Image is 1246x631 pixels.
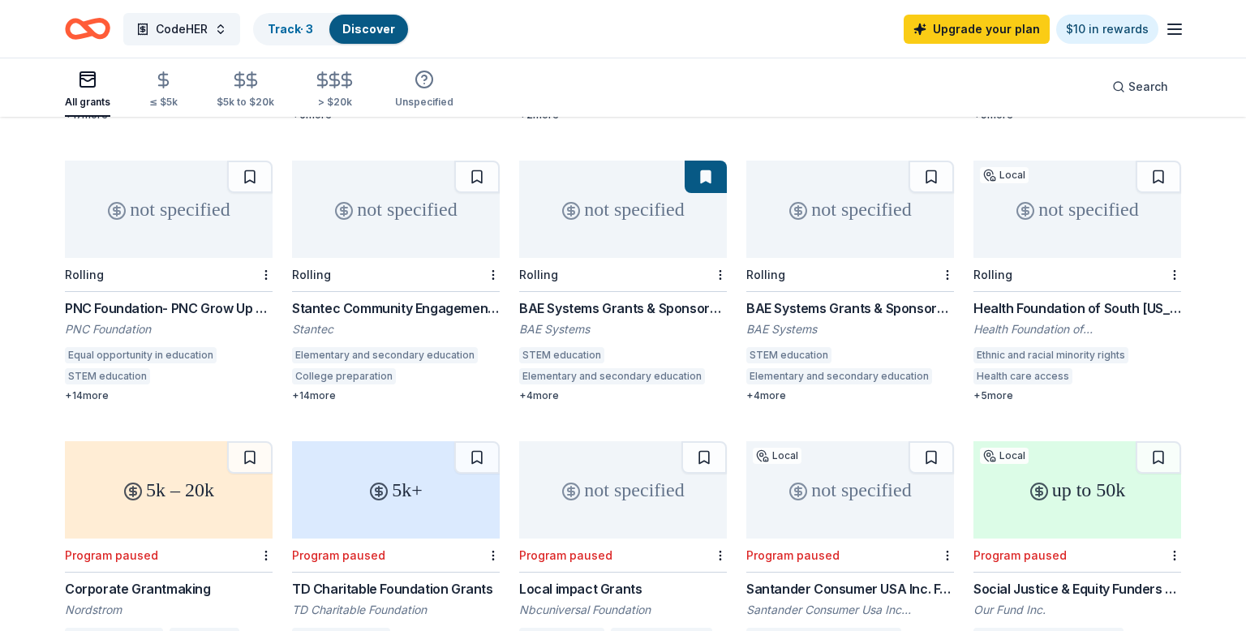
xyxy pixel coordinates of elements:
[65,347,217,363] div: Equal opportunity in education
[156,19,208,39] span: CodeHER
[973,441,1181,539] div: up to 50k
[292,602,500,618] div: TD Charitable Foundation
[519,321,727,337] div: BAE Systems
[65,161,273,258] div: not specified
[65,96,110,109] div: All grants
[973,161,1181,402] a: not specifiedLocalRollingHealth Foundation of South [US_STATE] GrantsHealth Foundation of [GEOGRA...
[65,368,150,384] div: STEM education
[292,161,500,402] a: not specifiedRollingStantec Community Engagement GrantStantecElementary and secondary educationCo...
[746,368,932,384] div: Elementary and secondary education
[519,298,727,318] div: BAE Systems Grants & Sponsorships
[519,579,727,599] div: Local impact Grants
[395,96,453,109] div: Unspecified
[149,96,178,109] div: ≤ $5k
[973,321,1181,337] div: Health Foundation of [GEOGRAPHIC_DATA][US_STATE]
[292,298,500,318] div: Stantec Community Engagement Grant
[746,161,954,258] div: not specified
[973,579,1181,599] div: Social Justice & Equity Funders Collaborative Grant Program
[746,321,954,337] div: BAE Systems
[973,548,1067,562] div: Program paused
[973,602,1181,618] div: Our Fund Inc.
[65,548,158,562] div: Program paused
[292,389,500,402] div: + 14 more
[292,368,396,384] div: College preparation
[746,389,954,402] div: + 4 more
[292,548,385,562] div: Program paused
[746,298,954,318] div: BAE Systems Grants & Sponsorships
[973,347,1128,363] div: Ethnic and racial minority rights
[1099,71,1181,103] button: Search
[904,15,1050,44] a: Upgrade your plan
[342,22,395,36] a: Discover
[217,96,274,109] div: $5k to $20k
[65,441,273,539] div: 5k – 20k
[65,63,110,117] button: All grants
[313,64,356,117] button: > $20k
[980,448,1029,464] div: Local
[65,298,273,318] div: PNC Foundation- PNC Grow Up Great
[65,579,273,599] div: Corporate Grantmaking
[746,347,831,363] div: STEM education
[973,368,1072,384] div: Health care access
[253,13,410,45] button: Track· 3Discover
[292,321,500,337] div: Stantec
[1056,15,1158,44] a: $10 in rewards
[973,268,1012,281] div: Rolling
[313,96,356,109] div: > $20k
[292,161,500,258] div: not specified
[746,602,954,618] div: Santander Consumer Usa Inc Foundation
[519,347,604,363] div: STEM education
[973,298,1181,318] div: Health Foundation of South [US_STATE] Grants
[519,548,612,562] div: Program paused
[65,389,273,402] div: + 14 more
[292,441,500,539] div: 5k+
[395,63,453,117] button: Unspecified
[519,161,727,258] div: not specified
[217,64,274,117] button: $5k to $20k
[519,602,727,618] div: Nbcuniversal Foundation
[980,167,1029,183] div: Local
[519,161,727,402] a: not specifiedRollingBAE Systems Grants & SponsorshipsBAE SystemsSTEM educationElementary and seco...
[973,389,1181,402] div: + 5 more
[292,268,331,281] div: Rolling
[746,548,840,562] div: Program paused
[149,64,178,117] button: ≤ $5k
[292,347,478,363] div: Elementary and secondary education
[65,321,273,337] div: PNC Foundation
[746,268,785,281] div: Rolling
[65,161,273,402] a: not specifiedRollingPNC Foundation- PNC Grow Up GreatPNC FoundationEqual opportunity in education...
[65,602,273,618] div: Nordstrom
[123,13,240,45] button: CodeHER
[746,161,954,402] a: not specifiedRollingBAE Systems Grants & SponsorshipsBAE SystemsSTEM educationElementary and seco...
[746,441,954,539] div: not specified
[519,441,727,539] div: not specified
[65,268,104,281] div: Rolling
[65,10,110,48] a: Home
[519,368,705,384] div: Elementary and secondary education
[268,22,313,36] a: Track· 3
[973,161,1181,258] div: not specified
[753,448,801,464] div: Local
[1128,77,1168,97] span: Search
[292,579,500,599] div: TD Charitable Foundation Grants
[519,389,727,402] div: + 4 more
[519,268,558,281] div: Rolling
[746,579,954,599] div: Santander Consumer USA Inc. Foundation Grant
